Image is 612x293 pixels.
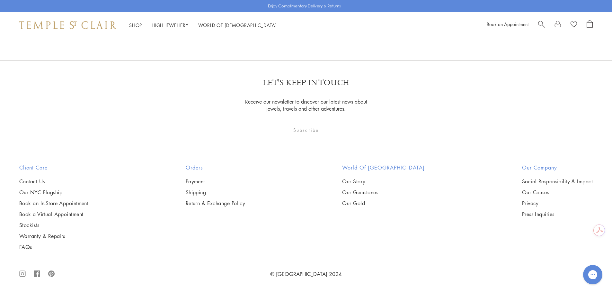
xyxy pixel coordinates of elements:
[587,20,593,30] a: Open Shopping Bag
[19,200,88,207] a: Book an In-Store Appointment
[186,178,245,185] a: Payment
[19,189,88,196] a: Our NYC Flagship
[19,222,88,229] a: Stockists
[342,200,425,207] a: Our Gold
[342,164,425,171] h2: World of [GEOGRAPHIC_DATA]
[19,21,116,29] img: Temple St. Clair
[186,164,245,171] h2: Orders
[580,263,606,287] iframe: Gorgias live chat messenger
[487,21,528,27] a: Book an Appointment
[342,178,425,185] a: Our Story
[241,98,371,112] p: Receive our newsletter to discover our latest news about jewels, travels and other adventures.
[522,178,593,185] a: Social Responsibility & Impact
[268,3,341,9] p: Enjoy Complimentary Delivery & Returns
[186,189,245,196] a: Shipping
[129,22,142,28] a: ShopShop
[19,211,88,218] a: Book a Virtual Appointment
[522,189,593,196] a: Our Causes
[263,77,349,88] p: LET'S KEEP IN TOUCH
[522,164,593,171] h2: Our Company
[129,21,277,29] nav: Main navigation
[342,189,425,196] a: Our Gemstones
[538,20,545,30] a: Search
[571,20,577,30] a: View Wishlist
[198,22,277,28] a: World of [DEMOGRAPHIC_DATA]World of [DEMOGRAPHIC_DATA]
[19,233,88,240] a: Warranty & Repairs
[186,200,245,207] a: Return & Exchange Policy
[19,243,88,251] a: FAQs
[270,270,342,278] a: © [GEOGRAPHIC_DATA] 2024
[19,164,88,171] h2: Client Care
[152,22,189,28] a: High JewelleryHigh Jewellery
[522,200,593,207] a: Privacy
[522,211,593,218] a: Press Inquiries
[19,178,88,185] a: Contact Us
[284,122,328,138] div: Subscribe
